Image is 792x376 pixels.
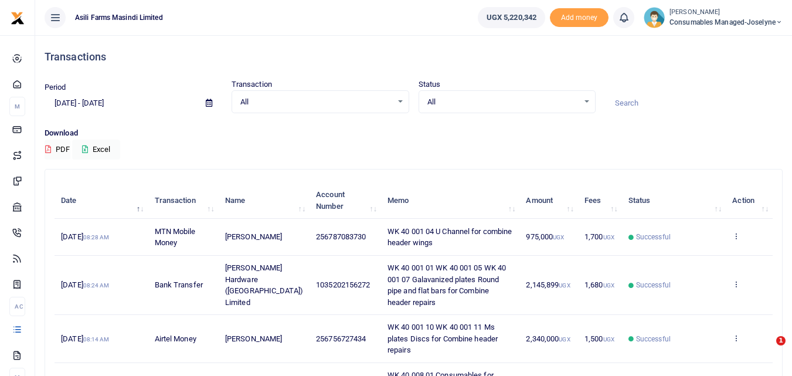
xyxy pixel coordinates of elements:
[478,7,545,28] a: UGX 5,220,342
[45,93,196,113] input: select period
[225,232,282,241] span: [PERSON_NAME]
[419,79,441,90] label: Status
[550,8,609,28] li: Toup your wallet
[669,17,783,28] span: Consumables managed-Joselyne
[669,8,783,18] small: [PERSON_NAME]
[427,96,579,108] span: All
[225,263,303,307] span: [PERSON_NAME] Hardware ([GEOGRAPHIC_DATA]) Limited
[316,334,366,343] span: 256756727434
[644,7,665,28] img: profile-user
[225,334,282,343] span: [PERSON_NAME]
[83,282,110,289] small: 08:24 AM
[559,282,570,289] small: UGX
[553,234,564,240] small: UGX
[61,232,109,241] span: [DATE]
[316,280,370,289] span: 1035202156272
[232,79,272,90] label: Transaction
[603,336,614,343] small: UGX
[526,334,570,343] span: 2,340,000
[70,12,168,23] span: Asili Farms Masindi Limited
[11,13,25,22] a: logo-small logo-large logo-large
[550,12,609,21] a: Add money
[726,182,773,219] th: Action: activate to sort column ascending
[752,336,780,364] iframe: Intercom live chat
[605,93,783,113] input: Search
[155,227,196,248] span: MTN Mobile Money
[72,140,120,160] button: Excel
[61,280,109,289] span: [DATE]
[83,336,110,343] small: 08:14 AM
[61,334,109,343] span: [DATE]
[473,7,550,28] li: Wallet ballance
[636,334,671,344] span: Successful
[487,12,536,23] span: UGX 5,220,342
[11,11,25,25] img: logo-small
[636,280,671,290] span: Successful
[578,182,622,219] th: Fees: activate to sort column ascending
[316,232,366,241] span: 256787083730
[776,336,786,345] span: 1
[219,182,310,219] th: Name: activate to sort column ascending
[310,182,381,219] th: Account Number: activate to sort column ascending
[387,227,512,248] span: WK 40 001 04 U Channel for combine header wings
[550,8,609,28] span: Add money
[45,140,70,160] button: PDF
[55,182,148,219] th: Date: activate to sort column descending
[155,280,203,289] span: Bank Transfer
[387,323,498,354] span: WK 40 001 10 WK 40 001 11 Ms plates Discs for Combine header repairs
[603,234,614,240] small: UGX
[9,297,25,316] li: Ac
[559,336,570,343] small: UGX
[9,97,25,116] li: M
[519,182,578,219] th: Amount: activate to sort column ascending
[584,232,614,241] span: 1,700
[83,234,110,240] small: 08:28 AM
[45,82,66,93] label: Period
[387,263,506,307] span: WK 40 001 01 WK 40 001 05 WK 40 001 07 Galavanized plates Round pipe and flat bars for Combine he...
[584,280,614,289] span: 1,680
[584,334,614,343] span: 1,500
[155,334,196,343] span: Airtel Money
[603,282,614,289] small: UGX
[45,50,783,63] h4: Transactions
[526,232,564,241] span: 975,000
[644,7,783,28] a: profile-user [PERSON_NAME] Consumables managed-Joselyne
[148,182,218,219] th: Transaction: activate to sort column ascending
[381,182,520,219] th: Memo: activate to sort column ascending
[45,127,783,140] p: Download
[526,280,570,289] span: 2,145,899
[240,96,392,108] span: All
[622,182,726,219] th: Status: activate to sort column ascending
[636,232,671,242] span: Successful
